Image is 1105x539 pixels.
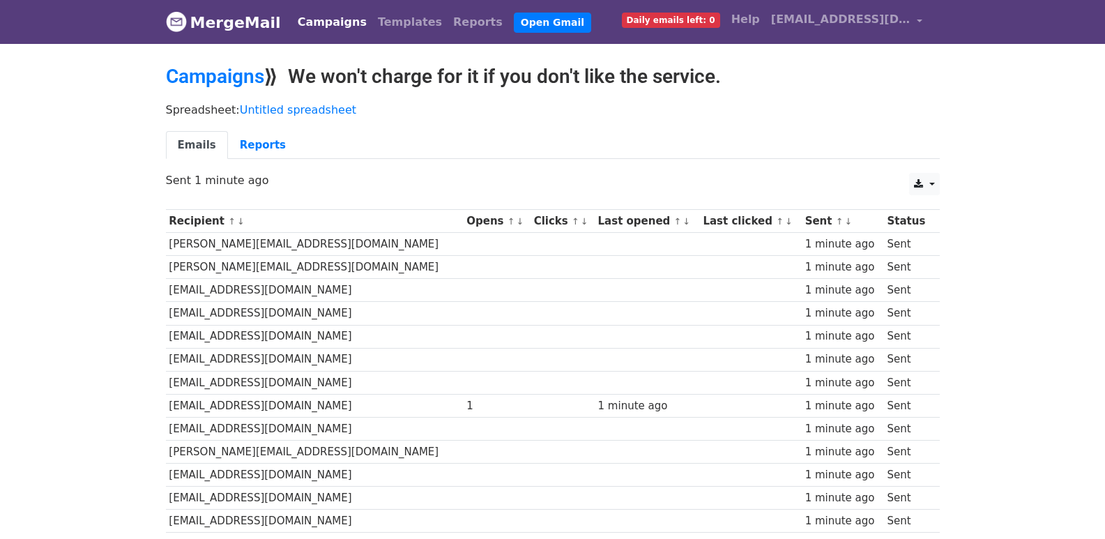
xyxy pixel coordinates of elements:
a: ↑ [228,216,236,227]
td: Sent [884,302,932,325]
td: [EMAIL_ADDRESS][DOMAIN_NAME] [166,371,464,394]
a: Campaigns [166,65,264,88]
th: Status [884,210,932,233]
a: ↑ [508,216,515,227]
div: 1 minute ago [805,398,881,414]
td: Sent [884,417,932,440]
a: [EMAIL_ADDRESS][DOMAIN_NAME] [765,6,929,38]
div: 1 minute ago [805,259,881,275]
div: 1 minute ago [805,351,881,367]
a: Reports [228,131,298,160]
a: ↓ [516,216,524,227]
div: 1 minute ago [805,328,881,344]
th: Last opened [595,210,700,233]
div: 1 minute ago [805,236,881,252]
td: Sent [884,510,932,533]
td: [EMAIL_ADDRESS][DOMAIN_NAME] [166,325,464,348]
a: MergeMail [166,8,281,37]
span: Daily emails left: 0 [622,13,720,28]
a: Untitled spreadsheet [240,103,356,116]
th: Clicks [531,210,595,233]
a: ↑ [836,216,844,227]
td: [EMAIL_ADDRESS][DOMAIN_NAME] [166,394,464,417]
p: Sent 1 minute ago [166,173,940,188]
td: [EMAIL_ADDRESS][DOMAIN_NAME] [166,348,464,371]
td: Sent [884,279,932,302]
th: Recipient [166,210,464,233]
a: ↓ [581,216,588,227]
a: ↑ [674,216,682,227]
a: ↓ [785,216,793,227]
a: ↑ [776,216,784,227]
h2: ⟫ We won't charge for it if you don't like the service. [166,65,940,89]
a: Reports [448,8,508,36]
div: 1 minute ago [805,444,881,460]
a: Campaigns [292,8,372,36]
div: 1 minute ago [805,305,881,321]
td: Sent [884,464,932,487]
td: Sent [884,441,932,464]
div: 1 minute ago [805,490,881,506]
td: [EMAIL_ADDRESS][DOMAIN_NAME] [166,487,464,510]
td: Sent [884,371,932,394]
th: Last clicked [700,210,802,233]
img: MergeMail logo [166,11,187,32]
a: Open Gmail [514,13,591,33]
a: Templates [372,8,448,36]
td: [PERSON_NAME][EMAIL_ADDRESS][DOMAIN_NAME] [166,441,464,464]
span: [EMAIL_ADDRESS][DOMAIN_NAME] [771,11,910,28]
div: 1 minute ago [805,282,881,298]
td: [EMAIL_ADDRESS][DOMAIN_NAME] [166,417,464,440]
td: [PERSON_NAME][EMAIL_ADDRESS][DOMAIN_NAME] [166,256,464,279]
td: [EMAIL_ADDRESS][DOMAIN_NAME] [166,464,464,487]
td: Sent [884,487,932,510]
div: 1 minute ago [805,375,881,391]
td: Sent [884,256,932,279]
div: 1 minute ago [598,398,696,414]
td: Sent [884,325,932,348]
div: 1 minute ago [805,421,881,437]
td: [EMAIL_ADDRESS][DOMAIN_NAME] [166,302,464,325]
a: Emails [166,131,228,160]
td: Sent [884,233,932,256]
td: [PERSON_NAME][EMAIL_ADDRESS][DOMAIN_NAME] [166,233,464,256]
a: ↓ [844,216,852,227]
a: Help [726,6,765,33]
div: 1 minute ago [805,513,881,529]
a: ↑ [572,216,579,227]
th: Opens [463,210,530,233]
a: Daily emails left: 0 [616,6,726,33]
a: ↓ [237,216,245,227]
td: Sent [884,348,932,371]
p: Spreadsheet: [166,103,940,117]
div: 1 [466,398,527,414]
th: Sent [802,210,884,233]
a: ↓ [683,216,690,227]
td: Sent [884,394,932,417]
td: [EMAIL_ADDRESS][DOMAIN_NAME] [166,510,464,533]
td: [EMAIL_ADDRESS][DOMAIN_NAME] [166,279,464,302]
div: 1 minute ago [805,467,881,483]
